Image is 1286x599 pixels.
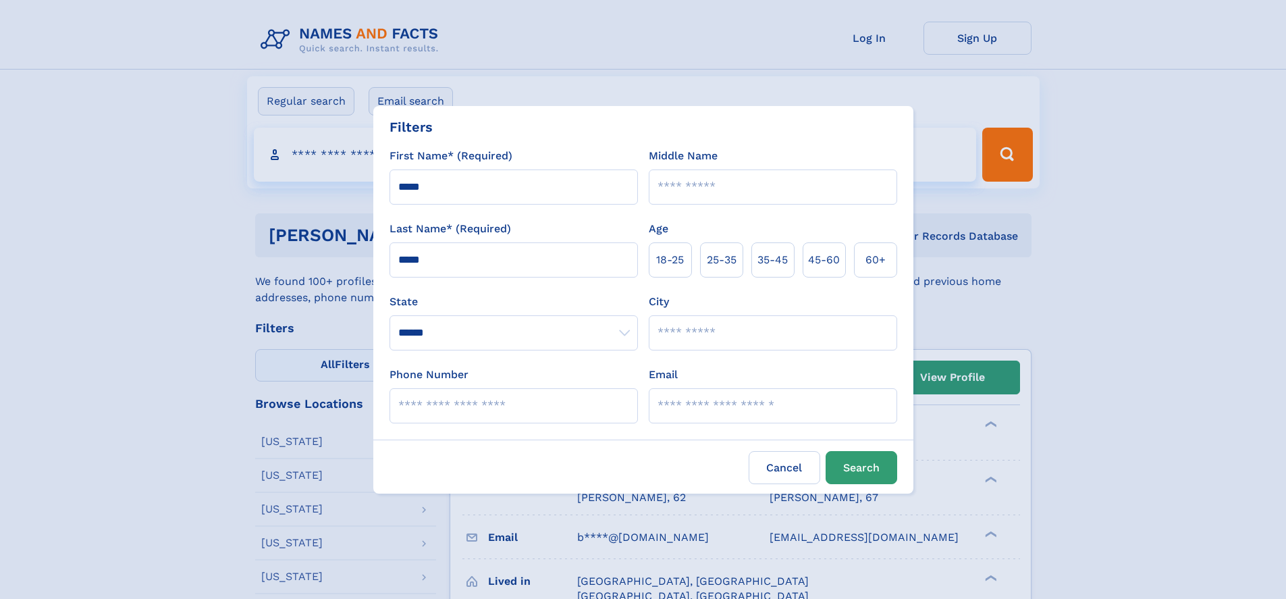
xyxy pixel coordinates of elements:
[649,367,678,383] label: Email
[826,451,897,484] button: Search
[649,221,668,237] label: Age
[390,148,512,164] label: First Name* (Required)
[390,221,511,237] label: Last Name* (Required)
[390,294,638,310] label: State
[757,252,788,268] span: 35‑45
[749,451,820,484] label: Cancel
[390,367,468,383] label: Phone Number
[865,252,886,268] span: 60+
[656,252,684,268] span: 18‑25
[808,252,840,268] span: 45‑60
[707,252,736,268] span: 25‑35
[390,117,433,137] div: Filters
[649,294,669,310] label: City
[649,148,718,164] label: Middle Name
